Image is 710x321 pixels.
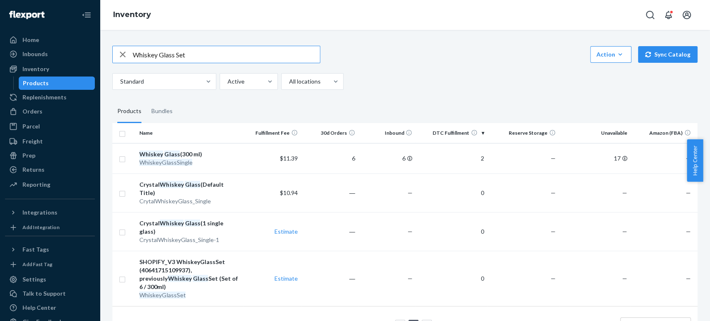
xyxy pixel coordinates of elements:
[5,62,95,76] a: Inventory
[22,208,57,217] div: Integrations
[487,123,559,143] th: Reserve Storage
[559,123,631,143] th: Unavailable
[686,189,691,196] span: —
[301,143,359,173] td: 6
[5,222,95,232] a: Add Integration
[5,47,95,61] a: Inbounds
[5,105,95,118] a: Orders
[559,143,631,173] td: 17
[22,224,59,231] div: Add Integration
[113,10,151,19] a: Inventory
[416,251,487,306] td: 0
[622,275,627,282] span: —
[22,107,42,116] div: Orders
[151,100,173,123] div: Bundles
[139,180,240,197] div: Crystal (Default Title)
[168,275,191,282] em: Whiskey
[139,150,240,158] div: (300 ml)
[22,289,66,298] div: Talk to Support
[22,36,39,44] div: Home
[5,178,95,191] a: Reporting
[687,139,703,182] button: Help Center
[596,50,625,59] div: Action
[22,165,45,174] div: Returns
[5,149,95,162] a: Prep
[551,228,556,235] span: —
[5,91,95,104] a: Replenishments
[22,245,49,254] div: Fast Tags
[416,212,487,251] td: 0
[416,143,487,173] td: 2
[22,304,56,312] div: Help Center
[185,220,200,227] em: Glass
[686,275,691,282] span: —
[359,123,416,143] th: Inbound
[22,261,52,268] div: Add Fast Tag
[185,181,200,188] em: Glass
[133,46,320,63] input: Search inventory by name or sku
[551,155,556,162] span: —
[622,228,627,235] span: —
[22,65,49,73] div: Inventory
[551,189,556,196] span: —
[139,236,240,244] div: CrystalWhiskeyGlass_Single-1
[280,189,298,196] span: $10.94
[22,151,35,160] div: Prep
[301,123,359,143] th: 30d Orders
[416,173,487,212] td: 0
[301,251,359,306] td: ―
[22,137,43,146] div: Freight
[22,122,40,131] div: Parcel
[301,173,359,212] td: ―
[117,100,141,123] div: Products
[5,273,95,286] a: Settings
[22,180,50,189] div: Reporting
[288,77,289,86] input: All locations
[5,287,95,300] a: Talk to Support
[78,7,95,23] button: Close Navigation
[631,123,698,143] th: Amazon (FBA)
[686,155,691,162] span: —
[106,3,158,27] ol: breadcrumbs
[590,46,631,63] button: Action
[22,93,67,101] div: Replenishments
[280,155,298,162] span: $11.39
[139,291,186,299] em: WhiskeyGlassSet
[139,258,240,291] div: SHOPIFY_V3 WhiskeyGlassSet (40641715109937), previously Set (Set of 6 / 300ml)
[407,275,412,282] span: —
[244,123,301,143] th: Fulfillment Fee
[160,220,183,227] em: Whiskey
[551,275,556,282] span: —
[275,228,298,235] a: Estimate
[5,243,95,256] button: Fast Tags
[5,33,95,47] a: Home
[359,143,416,173] td: 6
[23,79,49,87] div: Products
[9,11,45,19] img: Flexport logo
[678,7,695,23] button: Open account menu
[19,77,95,90] a: Products
[407,228,412,235] span: —
[139,159,192,166] em: WhiskeyGlassSingle
[622,189,627,196] span: —
[139,219,240,236] div: Crystal (1 single glass)
[22,275,46,284] div: Settings
[5,206,95,219] button: Integrations
[5,135,95,148] a: Freight
[638,46,698,63] button: Sync Catalog
[416,123,487,143] th: DTC Fulfillment
[686,228,691,235] span: —
[193,275,208,282] em: Glass
[227,77,228,86] input: Active
[5,120,95,133] a: Parcel
[164,151,180,158] em: Glass
[660,7,677,23] button: Open notifications
[301,212,359,251] td: ―
[139,151,163,158] em: Whiskey
[275,275,298,282] a: Estimate
[119,77,120,86] input: Standard
[136,123,243,143] th: Name
[5,259,95,269] a: Add Fast Tag
[160,181,183,188] em: Whiskey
